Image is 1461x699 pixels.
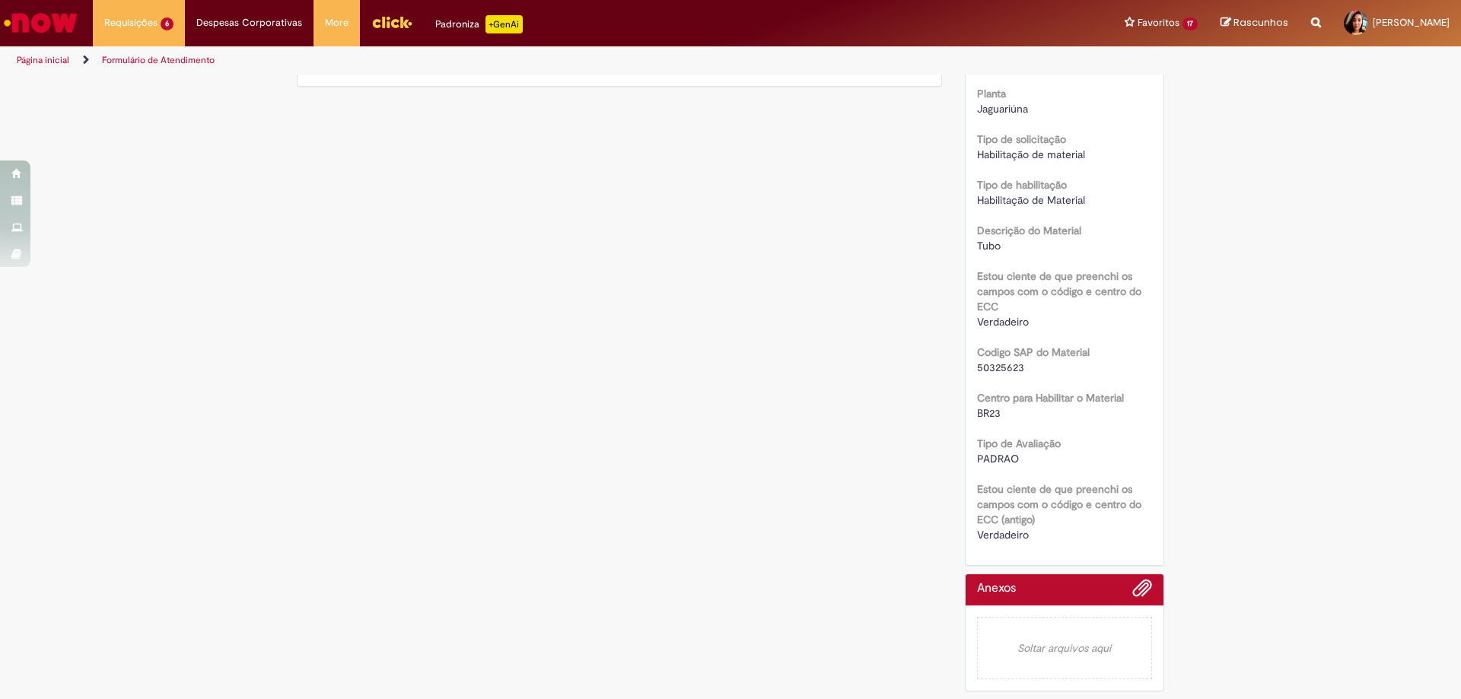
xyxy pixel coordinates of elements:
[1221,16,1288,30] a: Rascunhos
[435,15,523,33] div: Padroniza
[977,239,1001,253] span: Tubo
[977,345,1090,359] b: Codigo SAP do Material
[1373,16,1450,29] span: [PERSON_NAME]
[1182,17,1198,30] span: 17
[1233,15,1288,30] span: Rascunhos
[1138,15,1179,30] span: Favoritos
[977,269,1141,313] b: Estou ciente de que preenchi os campos com o código e centro do ECC
[325,15,349,30] span: More
[977,132,1066,146] b: Tipo de solicitação
[1132,578,1152,605] button: Adicionar anexos
[977,437,1061,450] b: Tipo de Avaliação
[17,54,69,66] a: Página inicial
[977,482,1141,526] b: Estou ciente de que preenchi os campos com o código e centro do ECC (antigo)
[104,15,158,30] span: Requisições
[977,315,1029,329] span: Verdadeiro
[977,406,1001,420] span: BR23
[977,193,1085,207] span: Habilitação de Material
[977,617,1153,679] em: Soltar arquivos aqui
[102,54,215,66] a: Formulário de Atendimento
[977,148,1085,161] span: Habilitação de material
[977,178,1067,192] b: Tipo de habilitação
[977,528,1029,542] span: Verdadeiro
[2,8,80,38] img: ServiceNow
[977,224,1081,237] b: Descrição do Material
[977,452,1019,465] span: PADRAO
[485,15,523,33] p: +GenAi
[196,15,302,30] span: Despesas Corporativas
[11,46,963,75] ul: Trilhas de página
[977,102,1028,116] span: Jaguariúna
[977,391,1124,405] b: Centro para Habilitar o Material
[161,17,173,30] span: 6
[977,361,1024,374] span: 50325623
[977,582,1016,596] h2: Anexos
[977,87,1006,100] b: Planta
[371,11,412,33] img: click_logo_yellow_360x200.png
